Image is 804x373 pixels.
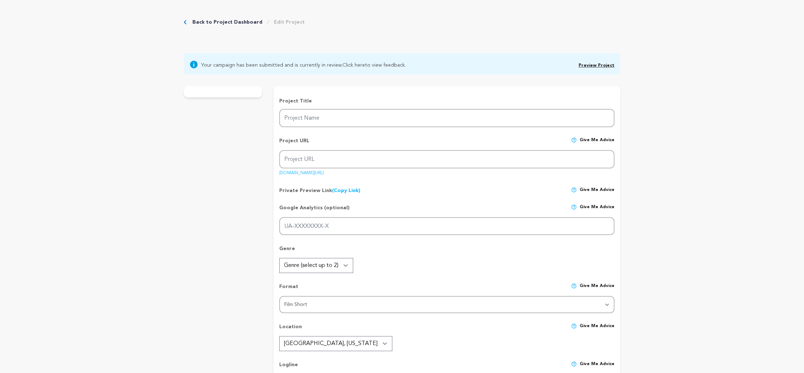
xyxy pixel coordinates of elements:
[571,137,577,143] img: help-circle.svg
[279,204,350,217] p: Google Analytics (optional)
[332,188,360,193] a: (Copy Link)
[184,19,305,26] div: Breadcrumb
[279,323,302,336] p: Location
[279,217,614,235] input: UA-XXXXXXXX-X
[279,283,298,296] p: Format
[571,187,577,193] img: help-circle.svg
[279,187,360,194] p: Private Preview Link
[342,63,365,68] a: Click here
[279,109,614,127] input: Project Name
[571,361,577,367] img: help-circle.svg
[580,187,614,194] span: Give me advice
[579,63,614,68] a: Preview Project
[580,204,614,217] span: Give me advice
[279,150,614,168] input: Project URL
[279,168,324,175] a: [DOMAIN_NAME][URL]
[201,60,406,69] span: Your campaign has been submitted and is currently in review. to view feedback.
[279,97,614,105] p: Project Title
[580,137,614,150] span: Give me advice
[279,137,309,150] p: Project URL
[274,19,305,26] a: Edit Project
[571,323,577,329] img: help-circle.svg
[571,283,577,289] img: help-circle.svg
[571,204,577,210] img: help-circle.svg
[279,245,614,258] p: Genre
[580,323,614,336] span: Give me advice
[580,283,614,296] span: Give me advice
[192,19,262,26] a: Back to Project Dashboard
